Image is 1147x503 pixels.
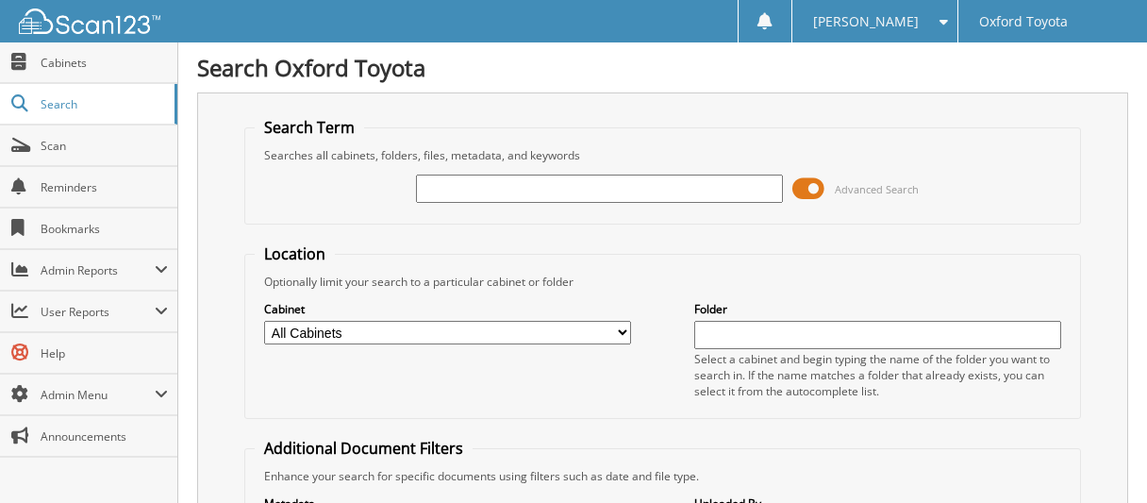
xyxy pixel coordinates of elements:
[197,52,1128,83] h1: Search Oxford Toyota
[979,16,1068,27] span: Oxford Toyota
[41,428,168,444] span: Announcements
[41,179,168,195] span: Reminders
[41,221,168,237] span: Bookmarks
[41,345,168,361] span: Help
[694,301,1061,317] label: Folder
[41,138,168,154] span: Scan
[19,8,160,34] img: scan123-logo-white.svg
[255,117,364,138] legend: Search Term
[255,243,335,264] legend: Location
[41,96,165,112] span: Search
[41,304,155,320] span: User Reports
[41,387,155,403] span: Admin Menu
[264,301,631,317] label: Cabinet
[41,55,168,71] span: Cabinets
[41,262,155,278] span: Admin Reports
[835,182,919,196] span: Advanced Search
[255,468,1070,484] div: Enhance your search for specific documents using filters such as date and file type.
[694,351,1061,399] div: Select a cabinet and begin typing the name of the folder you want to search in. If the name match...
[255,438,473,459] legend: Additional Document Filters
[255,274,1070,290] div: Optionally limit your search to a particular cabinet or folder
[813,16,919,27] span: [PERSON_NAME]
[255,147,1070,163] div: Searches all cabinets, folders, files, metadata, and keywords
